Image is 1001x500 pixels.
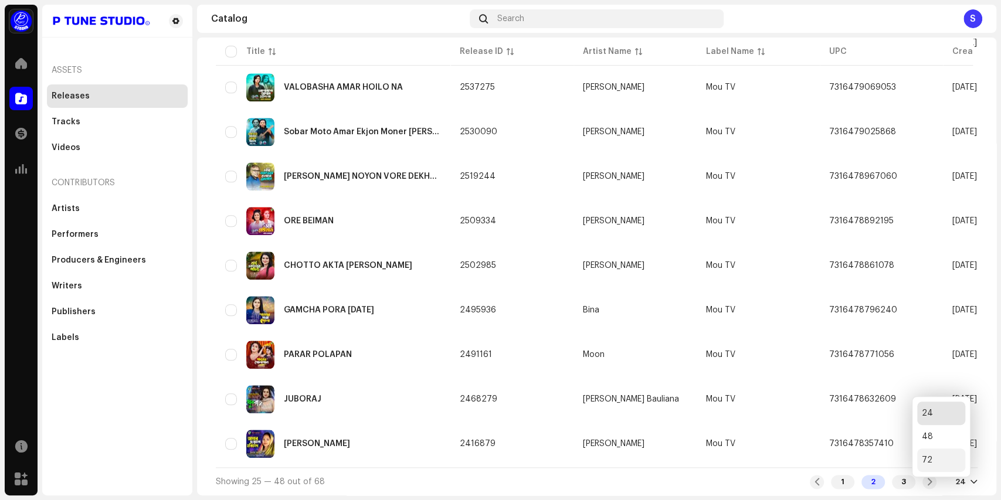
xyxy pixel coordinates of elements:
[829,395,896,403] span: 7316478632609
[460,261,496,270] span: 2502985
[47,169,188,197] re-a-nav-header: Contributors
[216,478,325,486] span: Showing 25 — 48 out of 68
[583,261,644,270] div: [PERSON_NAME]
[284,351,352,359] div: PARAR POLAPAN
[47,56,188,84] re-a-nav-header: Assets
[829,306,897,314] span: 7316478796240
[211,14,465,23] div: Catalog
[9,9,33,33] img: a1dd4b00-069a-4dd5-89ed-38fbdf7e908f
[52,333,79,342] div: Labels
[52,230,99,239] div: Performers
[52,307,96,317] div: Publishers
[829,128,896,136] span: 7316479025868
[861,475,885,489] div: 2
[583,395,687,403] span: Pakhi Bauliana
[460,440,496,448] span: 2416879
[583,172,644,181] div: [PERSON_NAME]
[583,306,599,314] div: Bina
[460,306,496,314] span: 2495936
[583,172,687,181] span: Fazlur Rahman Babu
[583,261,687,270] span: Rumi Khan
[52,143,80,152] div: Videos
[460,395,497,403] span: 2468279
[829,83,896,91] span: 7316479069053
[831,475,854,489] div: 1
[583,440,687,448] span: Sonia Sorkar
[47,300,188,324] re-m-nav-item: Publishers
[52,204,80,213] div: Artists
[706,395,735,403] span: Mou TV
[706,128,735,136] span: Mou TV
[583,128,687,136] span: Shimul Hasan
[52,14,150,28] img: 4a01500c-8103-42f4-b7f9-01936f9e99d0
[583,46,632,57] div: Artist Name
[47,136,188,159] re-m-nav-item: Videos
[246,341,274,369] img: a2610678-98c5-4502-8c5f-c5c4bd5f2800
[52,281,82,291] div: Writers
[47,197,188,220] re-m-nav-item: Artists
[47,249,188,272] re-m-nav-item: Producers & Engineers
[246,251,274,280] img: f0097945-9fd9-44f9-add8-0d824834c829
[246,118,274,146] img: 782fc8da-e20d-47e8-acf8-b71552cefdb3
[52,91,90,101] div: Releases
[246,385,274,413] img: 9a57448c-b5d8-4ffd-bfaa-24982ba20f8d
[829,172,897,181] span: 7316478967060
[706,306,735,314] span: Mou TV
[460,351,492,359] span: 2491161
[284,83,403,91] div: VALOBASHA AMAR HOILO NA
[47,326,188,349] re-m-nav-item: Labels
[47,223,188,246] re-m-nav-item: Performers
[829,440,894,448] span: 7316478357410
[952,261,977,270] span: Sep 30, 2024
[706,83,735,91] span: Mou TV
[917,425,965,448] div: 48
[706,261,735,270] span: Mou TV
[829,261,894,270] span: 7316478861078
[952,351,977,359] span: Sep 17, 2024
[47,274,188,298] re-m-nav-item: Writers
[460,172,496,181] span: 2519244
[917,448,965,472] div: 72
[497,14,524,23] span: Search
[583,351,605,359] div: Moon
[952,83,977,91] span: Nov 1, 2024
[706,217,735,225] span: Mou TV
[246,73,274,101] img: b8d8251a-61f6-4680-8836-a2f7ac8fbc80
[955,477,966,487] div: 24
[583,83,644,91] div: [PERSON_NAME]
[952,395,977,403] span: Aug 24, 2024
[583,306,687,314] span: Bina
[246,207,274,235] img: b5ccc24f-665e-413d-b5ca-21adc50683f9
[284,440,350,448] div: Amar Doyal Horichand
[284,172,441,181] div: SOKHI NOYON VORE DEKHBO TOMARE
[583,217,644,225] div: [PERSON_NAME]
[460,83,495,91] span: 2537275
[583,217,687,225] span: Samiya Chowdhury
[47,84,188,108] re-m-nav-item: Releases
[460,217,496,225] span: 2509334
[284,128,441,136] div: Sobar Moto Amar Ekjon Moner Manush Chilo
[246,46,265,57] div: Title
[460,128,497,136] span: 2530090
[246,430,274,458] img: b3ef1aa9-d6c6-4e20-bf03-bffeb80b55f6
[246,296,274,324] img: 1e6b0234-26e3-49aa-8441-7a01f89e0d36
[246,162,274,191] img: 0491108d-e01f-4e0a-ad7e-8a855ed205c4
[284,217,334,225] div: ORE BEIMAN
[706,440,735,448] span: Mou TV
[952,217,977,225] span: Oct 6, 2024
[952,172,977,181] span: Oct 16, 2024
[892,475,915,489] div: 3
[829,217,894,225] span: 7316478892195
[52,117,80,127] div: Tracks
[284,306,374,314] div: GAMCHA PORA POLA
[706,351,735,359] span: Mou TV
[706,172,735,181] span: Mou TV
[583,128,644,136] div: [PERSON_NAME]
[583,351,687,359] span: Moon
[583,83,687,91] span: Samiya Chowdhury
[706,46,754,57] div: Label Name
[829,351,894,359] span: 7316478771056
[583,440,644,448] div: [PERSON_NAME]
